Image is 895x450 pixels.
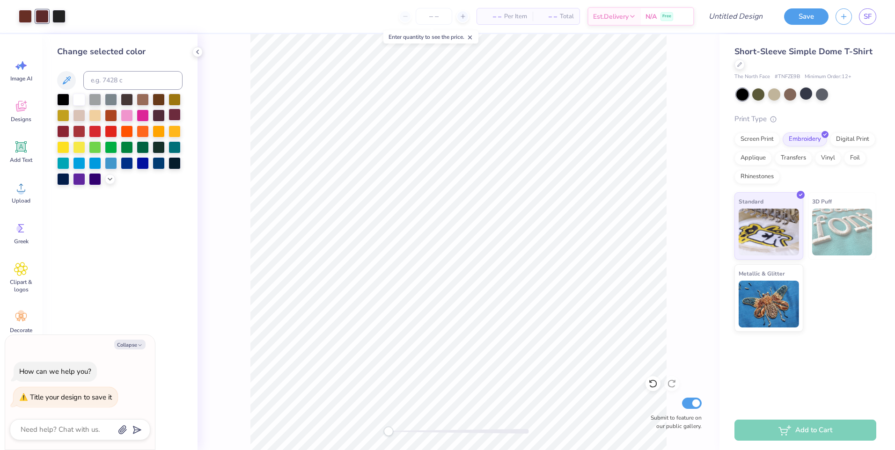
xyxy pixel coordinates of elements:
[10,156,32,164] span: Add Text
[383,30,478,44] div: Enter quantity to see the price.
[14,238,29,245] span: Greek
[384,427,393,436] div: Accessibility label
[10,327,32,334] span: Decorate
[19,367,91,376] div: How can we help you?
[805,73,851,81] span: Minimum Order: 12 +
[864,11,872,22] span: SF
[10,75,32,82] span: Image AI
[57,45,183,58] div: Change selected color
[775,73,800,81] span: # TNFZE9B
[739,281,799,327] img: Metallic & Glitter
[739,209,799,255] img: Standard
[775,151,812,165] div: Transfers
[734,170,780,184] div: Rhinestones
[701,7,770,26] input: Untitled Design
[83,71,183,90] input: e.g. 7428 c
[416,8,452,25] input: – –
[859,8,876,25] a: SF
[30,392,112,402] div: Title your design to save it
[830,132,875,146] div: Digital Print
[538,12,557,22] span: – –
[734,114,876,124] div: Print Type
[560,12,574,22] span: Total
[734,46,873,57] span: Short-Sleeve Simple Dome T-Shirt
[6,278,37,293] span: Clipart & logos
[114,340,146,349] button: Collapse
[12,197,30,204] span: Upload
[662,13,671,20] span: Free
[734,151,772,165] div: Applique
[11,116,31,123] span: Designs
[593,12,629,22] span: Est. Delivery
[483,12,501,22] span: – –
[739,269,785,278] span: Metallic & Glitter
[844,151,866,165] div: Foil
[734,73,770,81] span: The North Face
[646,12,657,22] span: N/A
[812,209,873,255] img: 3D Puff
[812,196,832,206] span: 3D Puff
[504,12,527,22] span: Per Item
[783,132,827,146] div: Embroidery
[815,151,841,165] div: Vinyl
[739,196,763,206] span: Standard
[734,132,780,146] div: Screen Print
[646,414,702,430] label: Submit to feature on our public gallery.
[784,8,829,25] button: Save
